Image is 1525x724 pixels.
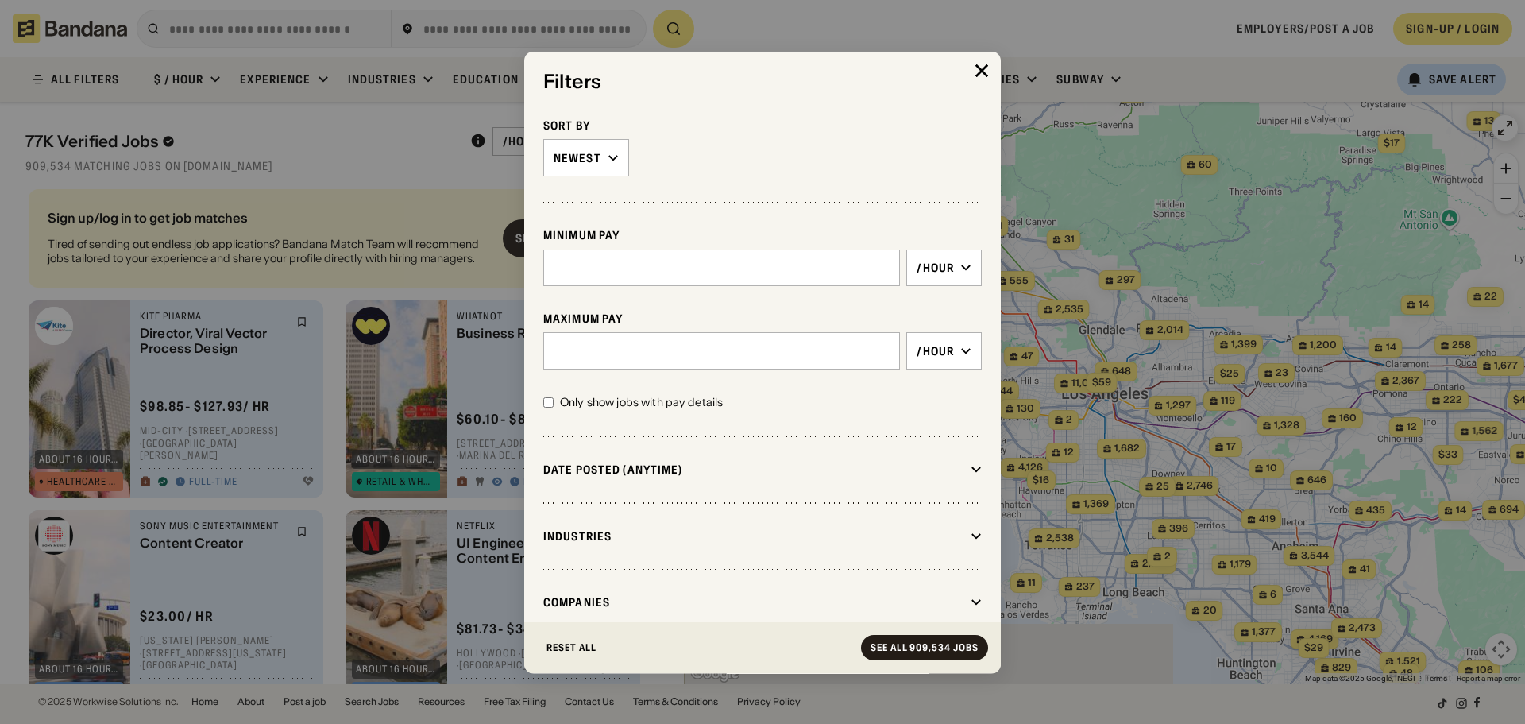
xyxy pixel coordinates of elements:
[543,70,982,93] div: Filters
[543,595,964,610] div: Companies
[543,118,982,133] div: Sort By
[546,643,596,652] div: Reset All
[543,528,964,543] div: Industries
[560,394,723,410] div: Only show jobs with pay details
[543,462,964,476] div: Date Posted (Anytime)
[543,228,982,242] div: Minimum Pay
[917,343,954,358] div: /hour
[543,312,982,326] div: Maximum Pay
[871,643,979,652] div: See all 909,534 jobs
[554,150,601,165] div: Newest
[917,260,954,274] div: /hour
